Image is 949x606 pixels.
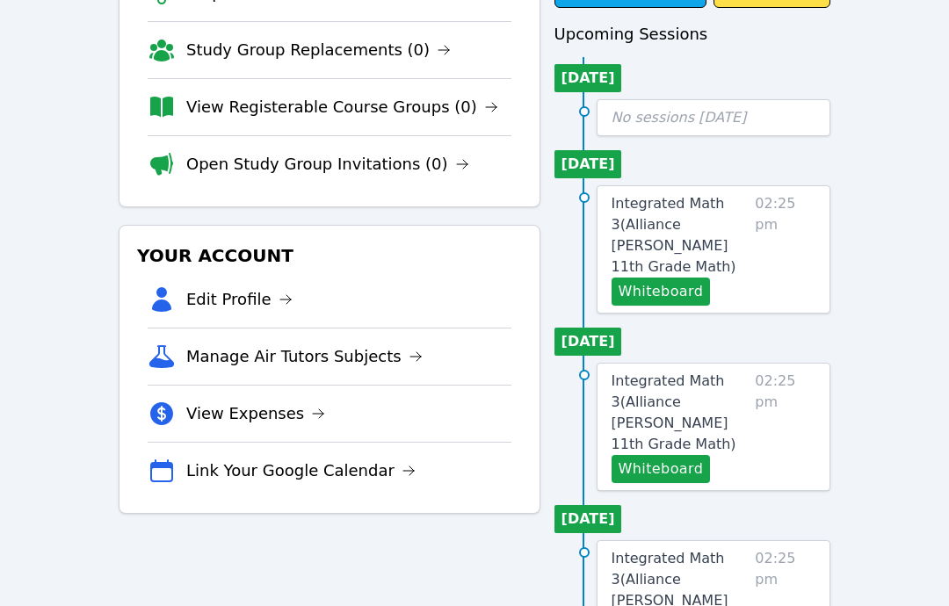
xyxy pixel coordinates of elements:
[186,95,498,119] a: View Registerable Course Groups (0)
[554,64,622,92] li: [DATE]
[186,344,423,369] a: Manage Air Tutors Subjects
[134,240,525,271] h3: Your Account
[186,458,416,483] a: Link Your Google Calendar
[612,195,736,275] span: Integrated Math 3 ( Alliance [PERSON_NAME] 11th Grade Math )
[554,22,830,47] h3: Upcoming Sessions
[186,152,469,177] a: Open Study Group Invitations (0)
[612,193,749,278] a: Integrated Math 3(Alliance [PERSON_NAME] 11th Grade Math)
[554,150,622,178] li: [DATE]
[612,372,736,452] span: Integrated Math 3 ( Alliance [PERSON_NAME] 11th Grade Math )
[612,455,711,483] button: Whiteboard
[554,505,622,533] li: [DATE]
[755,193,815,306] span: 02:25 pm
[755,371,815,483] span: 02:25 pm
[554,328,622,356] li: [DATE]
[186,401,325,426] a: View Expenses
[186,38,451,62] a: Study Group Replacements (0)
[612,109,747,126] span: No sessions [DATE]
[612,371,749,455] a: Integrated Math 3(Alliance [PERSON_NAME] 11th Grade Math)
[186,287,293,312] a: Edit Profile
[612,278,711,306] button: Whiteboard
